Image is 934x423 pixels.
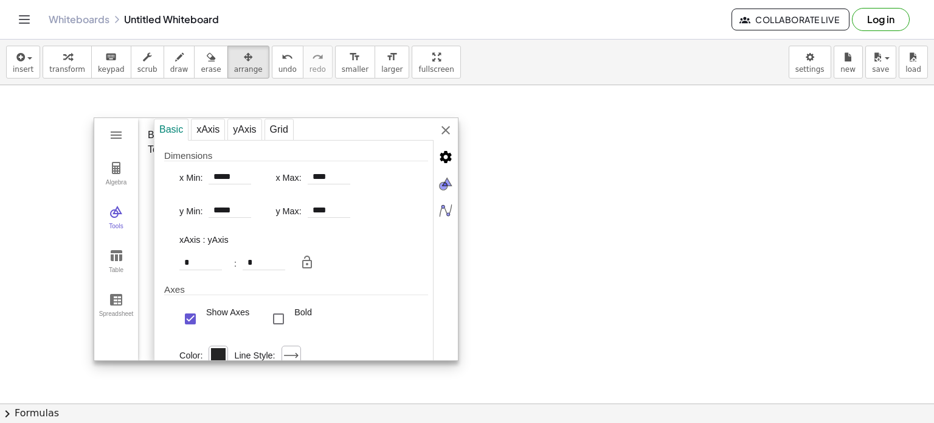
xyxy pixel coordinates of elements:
[97,179,136,196] div: Algebra
[194,46,227,79] button: erase
[148,188,196,205] div: Move
[386,50,398,65] i: format_size
[131,46,164,79] button: scrub
[282,50,293,65] i: undo
[275,173,301,183] label: x Max:
[312,50,323,65] i: redo
[303,46,333,79] button: redoredo
[278,65,297,74] span: undo
[94,117,458,361] div: Graphing Calculator
[434,118,458,142] img: svg+xml;base64,PHN2ZyB4bWxucz0iaHR0cDovL3d3dy53My5vcmcvMjAwMC9zdmciIHdpZHRoPSIyNCIgaGVpZ2h0PSIyNC...
[349,50,361,65] i: format_size
[865,46,896,79] button: save
[434,198,458,223] img: svg+xml;base64,PHN2ZyB4bWxucz0iaHR0cDovL3d3dy53My5vcmcvMjAwMC9zdmciIHhtbG5zOnhsaW5rPSJodHRwOi8vd3...
[13,65,33,74] span: insert
[179,302,249,336] div: Show Axes
[137,65,157,74] span: scrub
[852,8,910,31] button: Log in
[899,46,928,79] button: load
[789,46,831,79] button: settings
[15,10,34,29] button: Toggle navigation
[148,281,196,298] div: Slider
[148,208,196,252] button: Point. Select position or line, function, or curve
[191,119,225,141] div: xAxis
[179,235,229,245] div: xAxis : yAxis
[434,198,458,225] li: Algebra
[310,65,326,74] span: redo
[434,145,458,172] li: Advanced
[335,46,375,79] button: format_sizesmaller
[164,150,428,161] div: Dimensions
[381,65,403,74] span: larger
[206,307,249,331] div: Show Axes
[49,13,109,26] a: Whiteboards
[164,46,195,79] button: draw
[234,65,263,74] span: arrange
[375,46,409,79] button: format_sizelarger
[268,302,312,336] div: Bold
[97,310,136,327] div: Spreadsheet
[148,162,196,206] button: Move. Drag or select object
[148,327,196,344] div: Intersect
[234,259,237,268] div: :
[905,65,921,74] span: load
[834,46,863,79] button: new
[265,119,294,141] div: Grid
[148,234,196,251] div: Point
[179,173,202,183] label: x Min:
[49,65,85,74] span: transform
[148,128,189,157] div: Basic Tools
[91,46,131,79] button: keyboardkeypad
[201,65,221,74] span: erase
[97,267,136,284] div: Table
[227,46,269,79] button: arrange
[795,65,825,74] span: settings
[742,14,839,25] span: Collaborate Live
[342,65,368,74] span: smaller
[418,65,454,74] span: fullscreen
[98,65,125,74] span: keypad
[732,9,849,30] button: Collaborate Live
[434,172,458,198] li: Graphics
[434,172,458,196] img: svg+xml;base64,PHN2ZyB4bWxucz0iaHR0cDovL3d3dy53My5vcmcvMjAwMC9zdmciIHZpZXdCb3g9IjAgMCA1MTIgNTEyIi...
[840,65,856,74] span: new
[109,128,123,142] img: Main Menu
[275,206,301,216] label: y Max:
[148,254,196,298] button: Slider. Select position
[434,145,458,169] img: svg+xml;base64,PHN2ZyB4bWxucz0iaHR0cDovL3d3dy53My5vcmcvMjAwMC9zdmciIHdpZHRoPSIyNCIgaGVpZ2h0PSIyNC...
[164,284,428,295] div: Axes
[227,119,261,141] div: yAxis
[170,65,189,74] span: draw
[148,301,196,344] button: Intersect. Select intersection or two objects successively
[154,119,189,141] div: Basic
[43,46,92,79] button: transform
[179,206,202,216] label: y Min:
[179,351,202,360] div: Color:
[272,46,303,79] button: undoundo
[105,50,117,65] i: keyboard
[872,65,889,74] span: save
[412,46,460,79] button: fullscreen
[97,223,136,240] div: Tools
[234,351,275,360] div: Line Style:
[294,307,312,331] div: Bold
[6,46,40,79] button: insert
